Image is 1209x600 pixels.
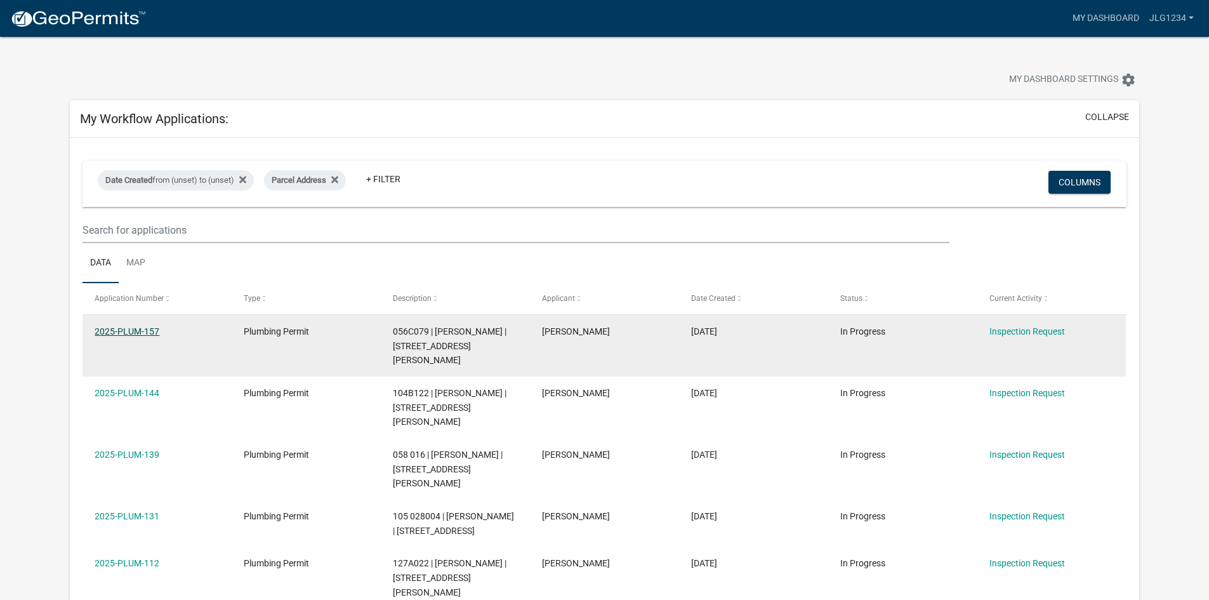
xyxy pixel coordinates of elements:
[840,558,885,568] span: In Progress
[244,450,309,460] span: Plumbing Permit
[691,511,717,521] span: 07/07/2025
[989,388,1065,398] a: Inspection Request
[691,558,717,568] span: 06/17/2025
[1048,171,1111,194] button: Columns
[542,326,610,337] span: Jay Grimes
[83,217,949,243] input: Search for applications
[691,450,717,460] span: 07/14/2025
[244,294,260,303] span: Type
[95,450,159,460] a: 2025-PLUM-139
[232,283,381,314] datatable-header-cell: Type
[244,388,309,398] span: Plumbing Permit
[1067,6,1144,30] a: My Dashboard
[989,326,1065,337] a: Inspection Request
[977,283,1126,314] datatable-header-cell: Current Activity
[83,283,232,314] datatable-header-cell: Application Number
[393,294,432,303] span: Description
[83,243,119,284] a: Data
[840,511,885,521] span: In Progress
[95,388,159,398] a: 2025-PLUM-144
[530,283,679,314] datatable-header-cell: Applicant
[989,450,1065,460] a: Inspection Request
[393,450,503,489] span: 058 016 | Jay Grimes | 104 Scott Oak Drive
[95,326,159,337] a: 2025-PLUM-157
[691,388,717,398] span: 07/22/2025
[840,326,885,337] span: In Progress
[679,283,828,314] datatable-header-cell: Date Created
[272,175,326,185] span: Parcel Address
[1009,72,1118,88] span: My Dashboard Settings
[989,294,1042,303] span: Current Activity
[393,558,506,597] span: 127A022 | Jay Grimes | 116 Dejarnette Road
[244,511,309,521] span: Plumbing Permit
[840,294,862,303] span: Status
[95,558,159,568] a: 2025-PLUM-112
[381,283,530,314] datatable-header-cell: Description
[119,243,153,284] a: Map
[840,450,885,460] span: In Progress
[80,111,228,126] h5: My Workflow Applications:
[95,294,164,303] span: Application Number
[828,283,977,314] datatable-header-cell: Status
[691,326,717,337] span: 08/04/2025
[542,511,610,521] span: Jay Grimes
[999,67,1146,92] button: My Dashboard Settingssettings
[542,388,610,398] span: Jay Grimes
[1144,6,1199,30] a: jlg1234
[542,558,610,568] span: Jay Grimes
[989,511,1065,521] a: Inspection Request
[393,511,514,536] span: 105 028004 | Jay Grimes | 173 Pinewood Dr.
[989,558,1065,568] a: Inspection Request
[105,175,152,185] span: Date Created
[356,168,411,190] a: + Filter
[393,388,506,427] span: 104B122 | Jay Grimes | 104 Scott Oak Drive
[244,326,309,337] span: Plumbing Permit
[1121,72,1136,88] i: settings
[1085,110,1129,124] button: collapse
[542,450,610,460] span: Jay Grimes
[393,326,506,366] span: 056C079 | Jay Grimes | 323 THOMAS DR
[244,558,309,568] span: Plumbing Permit
[542,294,575,303] span: Applicant
[840,388,885,398] span: In Progress
[98,170,254,190] div: from (unset) to (unset)
[95,511,159,521] a: 2025-PLUM-131
[691,294,736,303] span: Date Created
